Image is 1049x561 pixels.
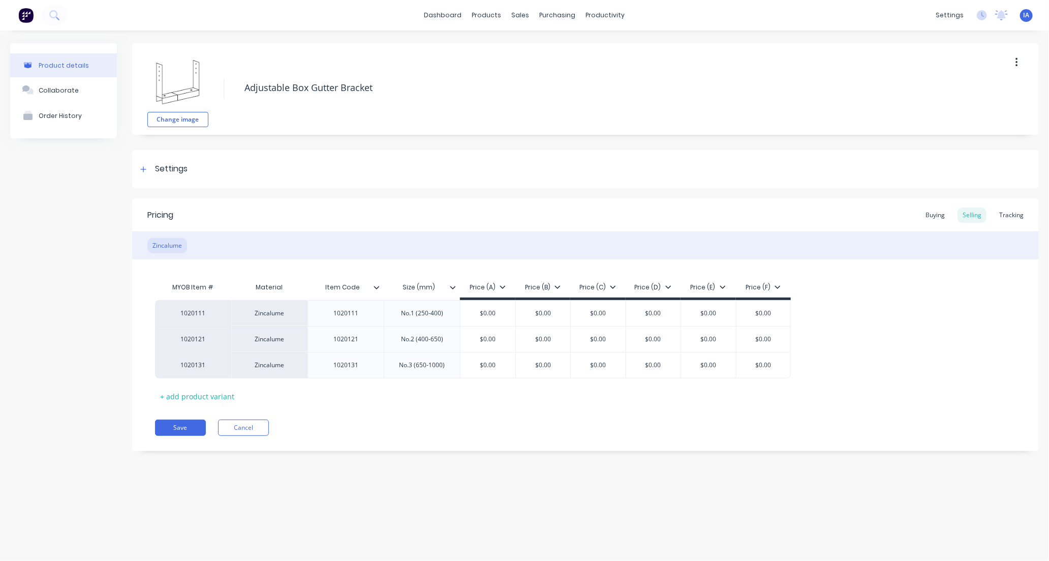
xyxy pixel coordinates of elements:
div: Item Code [307,277,384,298]
div: Product details [39,62,89,69]
span: IA [1024,11,1030,20]
div: Price (C) [579,283,616,292]
div: $0.00 [571,327,626,352]
div: Pricing [147,209,173,221]
div: No.1 (250-400) [393,307,451,320]
textarea: Adjustable Box Gutter Bracket [239,76,940,100]
button: Collaborate [10,77,117,103]
div: $0.00 [736,301,791,326]
div: $0.00 [460,301,515,326]
div: 1020121 [165,335,221,344]
div: $0.00 [516,301,571,326]
div: purchasing [535,8,581,23]
div: No.2 (400-650) [393,333,451,346]
div: + add product variant [155,389,239,404]
div: Zincalume [231,352,307,378]
div: $0.00 [626,327,681,352]
div: 1020111Zincalume1020111No.1 (250-400)$0.00$0.00$0.00$0.00$0.00$0.00 [155,300,791,326]
div: $0.00 [681,327,736,352]
div: $0.00 [681,352,736,378]
img: Factory [18,8,34,23]
div: Size (mm) [384,277,460,298]
div: $0.00 [626,352,681,378]
div: Price (B) [525,283,561,292]
div: Price (A) [470,283,506,292]
div: 1020131 [321,359,372,372]
div: $0.00 [516,352,571,378]
button: Change image [147,112,208,127]
img: file [152,56,203,107]
button: Order History [10,103,117,128]
div: 1020111 [321,307,372,320]
div: No.3 (650-1000) [391,359,453,372]
div: productivity [581,8,630,23]
div: Selling [958,208,986,223]
div: fileChange image [147,51,208,127]
div: $0.00 [736,352,791,378]
div: Price (E) [691,283,726,292]
div: 1020131 [165,361,221,370]
div: $0.00 [460,327,515,352]
div: Zincalume [231,326,307,352]
div: settings [931,8,969,23]
div: sales [507,8,535,23]
div: $0.00 [736,327,791,352]
button: Cancel [218,420,269,436]
div: Size (mm) [384,275,454,300]
div: $0.00 [681,301,736,326]
div: $0.00 [571,352,626,378]
div: Zincalume [231,300,307,326]
div: Settings [155,163,188,175]
div: Collaborate [39,86,79,94]
div: Order History [39,112,82,120]
div: $0.00 [626,301,681,326]
div: 1020121 [321,333,372,346]
div: 1020121Zincalume1020121No.2 (400-650)$0.00$0.00$0.00$0.00$0.00$0.00 [155,326,791,352]
button: Save [155,420,206,436]
div: $0.00 [460,352,515,378]
div: Material [231,277,307,298]
div: Price (F) [746,283,781,292]
div: MYOB Item # [155,277,231,298]
div: products [467,8,507,23]
div: Buying [920,208,950,223]
div: Item Code [307,275,378,300]
div: 1020111 [165,309,221,318]
div: $0.00 [516,327,571,352]
div: $0.00 [571,301,626,326]
div: Tracking [994,208,1029,223]
a: dashboard [419,8,467,23]
div: Price (D) [635,283,671,292]
div: 1020131Zincalume1020131No.3 (650-1000)$0.00$0.00$0.00$0.00$0.00$0.00 [155,352,791,378]
button: Product details [10,53,117,77]
div: Zincalume [147,238,187,253]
